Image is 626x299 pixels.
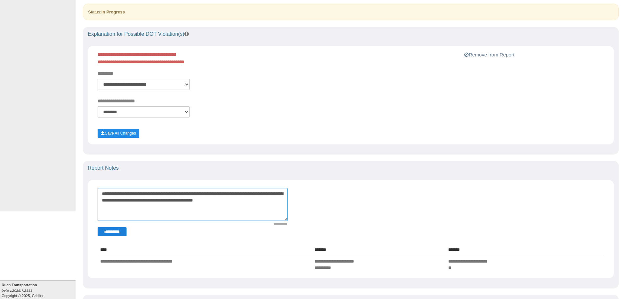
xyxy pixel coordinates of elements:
i: beta v.2025.7.2993 [2,288,32,292]
button: Remove from Report [462,51,516,59]
div: Status: [83,4,619,20]
div: Copyright © 2025, Gridline [2,282,76,298]
strong: In Progress [101,10,125,14]
button: Save [98,129,139,138]
div: Report Notes [83,161,619,175]
b: Ruan Transportation [2,283,37,287]
div: Explanation for Possible DOT Violation(s) [83,27,619,41]
button: Change Filter Options [98,227,127,236]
